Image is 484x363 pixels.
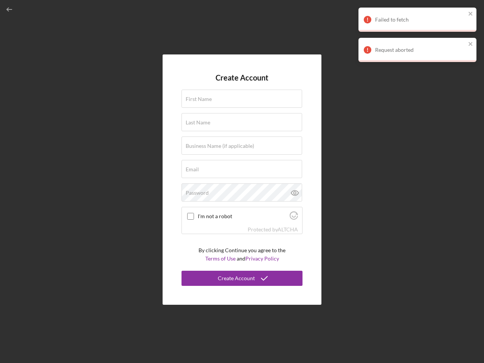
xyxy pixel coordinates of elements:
h4: Create Account [216,73,268,82]
button: close [468,11,473,18]
button: close [468,41,473,48]
div: Protected by [248,226,298,233]
a: Visit Altcha.org [278,226,298,233]
label: Last Name [186,119,210,126]
a: Terms of Use [205,255,236,262]
p: By clicking Continue you agree to the and [199,246,285,263]
label: Email [186,166,199,172]
label: Password [186,190,209,196]
div: Failed to fetch [375,17,466,23]
div: Create Account [218,271,255,286]
a: Privacy Policy [245,255,279,262]
label: I'm not a robot [198,213,287,219]
button: Create Account [181,271,302,286]
div: Request aborted [375,47,466,53]
a: Visit Altcha.org [290,214,298,221]
label: First Name [186,96,212,102]
label: Business Name (if applicable) [186,143,254,149]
